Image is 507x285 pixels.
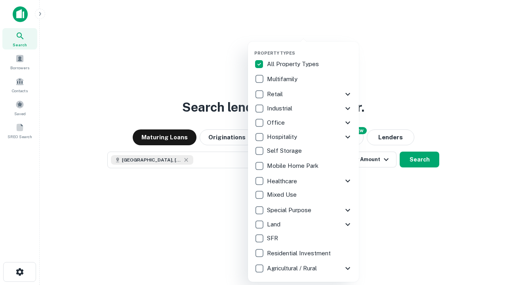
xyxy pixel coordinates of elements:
div: Land [254,217,353,232]
p: Retail [267,89,284,99]
iframe: Chat Widget [467,222,507,260]
p: Special Purpose [267,205,313,215]
p: Office [267,118,286,127]
p: Land [267,220,282,229]
p: Mobile Home Park [267,161,320,171]
p: Residential Investment [267,249,332,258]
div: Hospitality [254,130,353,144]
p: All Property Types [267,59,320,69]
p: Hospitality [267,132,299,142]
span: Property Types [254,51,295,55]
p: Agricultural / Rural [267,264,318,273]
p: Healthcare [267,177,299,186]
div: Agricultural / Rural [254,261,353,275]
p: Self Storage [267,146,303,156]
div: Healthcare [254,174,353,188]
div: Retail [254,87,353,101]
p: Multifamily [267,74,299,84]
div: Office [254,116,353,130]
div: Special Purpose [254,203,353,217]
p: Industrial [267,104,294,113]
div: Industrial [254,101,353,116]
p: SFR [267,234,280,243]
p: Mixed Use [267,190,298,199]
